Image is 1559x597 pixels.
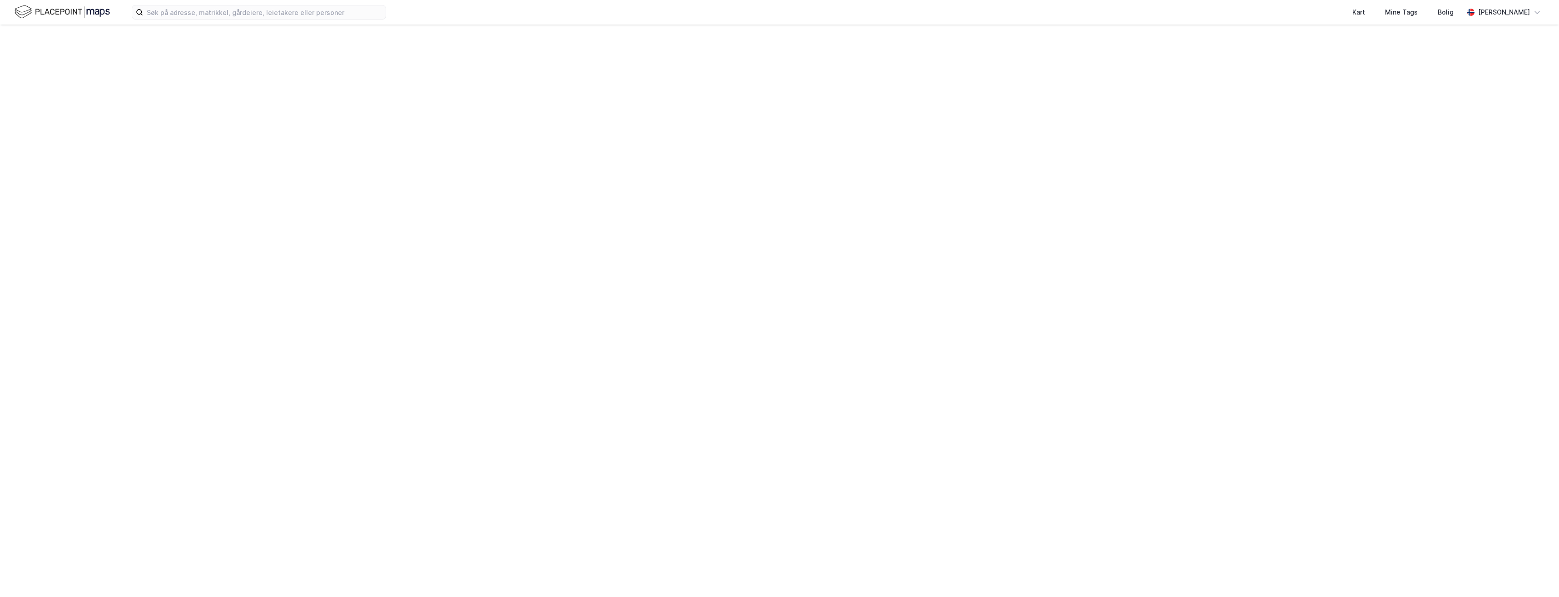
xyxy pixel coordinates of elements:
div: [PERSON_NAME] [1478,7,1530,18]
img: logo.f888ab2527a4732fd821a326f86c7f29.svg [15,4,110,20]
input: Søk på adresse, matrikkel, gårdeiere, leietakere eller personer [143,5,386,19]
div: Bolig [1438,7,1454,18]
iframe: Chat Widget [1514,553,1559,597]
div: Kart [1352,7,1365,18]
div: Mine Tags [1385,7,1418,18]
